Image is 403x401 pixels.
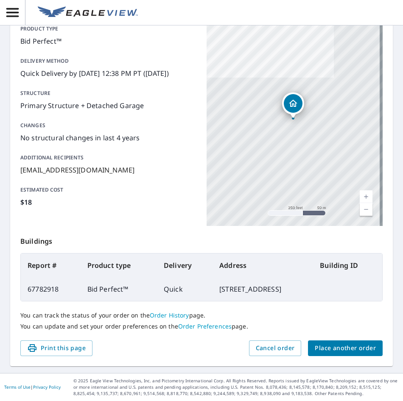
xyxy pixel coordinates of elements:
span: Place another order [315,343,376,354]
span: Print this page [27,343,86,354]
th: Delivery [157,253,213,277]
p: You can track the status of your order on the page. [20,312,383,319]
button: Place another order [308,340,383,356]
img: EV Logo [38,6,138,19]
p: | [4,384,61,390]
span: Cancel order [256,343,295,354]
p: Estimated cost [20,186,196,194]
p: Buildings [20,226,383,253]
p: Delivery method [20,57,196,65]
th: Report # [21,253,81,277]
button: Print this page [20,340,92,356]
div: Dropped pin, building 1, Residential property, 197 Hilltop Cres Walnut Creek, CA 94597 [282,92,304,119]
td: 67782918 [21,277,81,301]
p: You can update and set your order preferences on the page. [20,323,383,330]
p: © 2025 Eagle View Technologies, Inc. and Pictometry International Corp. All Rights Reserved. Repo... [73,378,399,397]
p: Primary Structure + Detached Garage [20,100,196,111]
a: Current Level 17, Zoom In [360,190,372,203]
p: No structural changes in last 4 years [20,133,196,143]
p: $18 [20,197,196,207]
td: Quick [157,277,213,301]
button: Cancel order [249,340,302,356]
p: Product type [20,25,196,33]
th: Address [213,253,313,277]
th: Building ID [313,253,382,277]
p: Quick Delivery by [DATE] 12:38 PM PT ([DATE]) [20,68,196,78]
a: Terms of Use [4,384,31,390]
a: Current Level 17, Zoom Out [360,203,372,216]
a: Order History [150,311,189,319]
a: Privacy Policy [33,384,61,390]
th: Product type [81,253,157,277]
p: Additional recipients [20,154,196,162]
p: Bid Perfect™ [20,36,196,46]
p: [EMAIL_ADDRESS][DOMAIN_NAME] [20,165,196,175]
p: Structure [20,89,196,97]
td: Bid Perfect™ [81,277,157,301]
a: EV Logo [33,1,143,24]
td: [STREET_ADDRESS] [213,277,313,301]
a: Order Preferences [178,322,232,330]
p: Changes [20,122,196,129]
